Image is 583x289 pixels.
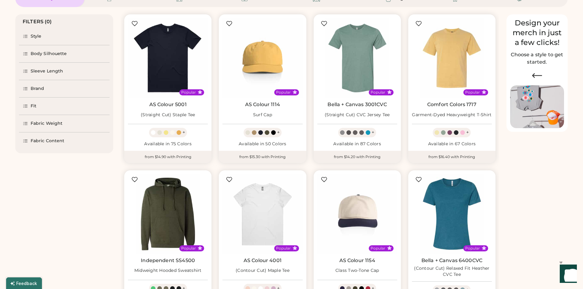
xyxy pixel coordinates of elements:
[482,246,486,250] button: Popular Style
[408,151,495,163] div: from $16.40 with Printing
[222,141,302,147] div: Available in 50 Colors
[371,246,385,251] div: Popular
[412,18,492,98] img: Comfort Colors 1717 Garment-Dyed Heavyweight T-Shirt
[412,265,492,278] div: (Contour Cut) Relaxed Fit Heather CVC Tee
[128,18,208,98] img: AS Colour 5001 (Straight Cut) Staple Tee
[31,68,63,74] div: Sleeve Length
[317,141,397,147] div: Available in 87 Colors
[325,112,390,118] div: (Straight Cut) CVC Jersey Tee
[317,18,397,98] img: BELLA + CANVAS 3001CVC (Straight Cut) CVC Jersey Tee
[510,51,564,66] h2: Choose a style to get started.
[124,151,211,163] div: from $14.90 with Printing
[510,18,564,47] div: Design your merch in just a few clicks!
[317,174,397,254] img: AS Colour 1154 Class Two-Tone Cap
[222,18,302,98] img: AS Colour 1114 Surf Cap
[412,141,492,147] div: Available in 67 Colors
[31,51,67,57] div: Body Silhouette
[327,102,387,108] a: Bella + Canvas 3001CVC
[182,129,185,136] div: +
[23,18,52,25] div: FILTERS (0)
[181,90,196,95] div: Popular
[293,90,297,94] button: Popular Style
[387,246,392,250] button: Popular Style
[31,120,62,127] div: Fabric Weight
[276,246,291,251] div: Popular
[134,268,202,274] div: Midweight Hooded Sweatshirt
[339,258,375,264] a: AS Colour 1154
[31,103,36,109] div: Fit
[510,85,564,128] img: Image of Lisa Congdon Eye Print on T-Shirt and Hat
[141,258,195,264] a: Independent SS4500
[466,129,469,136] div: +
[371,90,385,95] div: Popular
[253,112,272,118] div: Surf Cap
[141,112,195,118] div: (Straight Cut) Staple Tee
[31,138,64,144] div: Fabric Content
[198,246,202,250] button: Popular Style
[128,141,208,147] div: Available in 75 Colors
[219,151,306,163] div: from $15.30 with Printing
[149,102,187,108] a: AS Colour 5001
[335,268,379,274] div: Class Two-Tone Cap
[465,90,480,95] div: Popular
[222,174,302,254] img: AS Colour 4001 (Contour Cut) Maple Tee
[277,129,280,136] div: +
[372,129,374,136] div: +
[554,261,580,288] iframe: Front Chat
[482,90,486,94] button: Popular Style
[31,86,44,92] div: Brand
[412,174,492,254] img: BELLA + CANVAS 6400CVC (Contour Cut) Relaxed Fit Heather CVC Tee
[128,174,208,254] img: Independent Trading Co. SS4500 Midweight Hooded Sweatshirt
[421,258,482,264] a: Bella + Canvas 6400CVC
[245,102,280,108] a: AS Colour 1114
[198,90,202,94] button: Popular Style
[387,90,392,94] button: Popular Style
[31,33,42,39] div: Style
[314,151,401,163] div: from $14.20 with Printing
[293,246,297,250] button: Popular Style
[412,112,491,118] div: Garment-Dyed Heavyweight T-Shirt
[181,246,196,251] div: Popular
[244,258,282,264] a: AS Colour 4001
[236,268,290,274] div: (Contour Cut) Maple Tee
[276,90,291,95] div: Popular
[427,102,476,108] a: Comfort Colors 1717
[465,246,480,251] div: Popular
